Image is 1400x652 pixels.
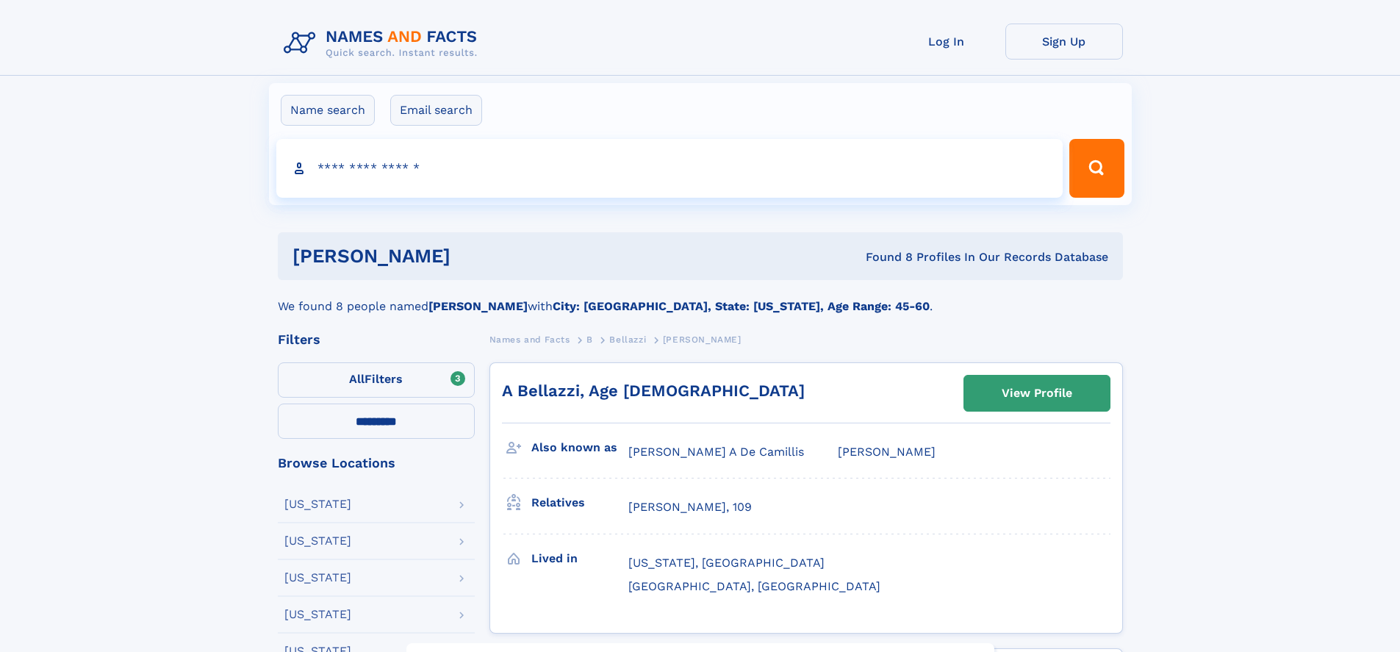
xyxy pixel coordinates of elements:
span: [PERSON_NAME] A De Camillis [628,445,804,459]
div: [US_STATE] [284,572,351,584]
span: [PERSON_NAME] [838,445,936,459]
h3: Relatives [531,490,628,515]
b: City: [GEOGRAPHIC_DATA], State: [US_STATE], Age Range: 45-60 [553,299,930,313]
h3: Also known as [531,435,628,460]
div: Filters [278,333,475,346]
div: Found 8 Profiles In Our Records Database [658,249,1108,265]
div: [US_STATE] [284,498,351,510]
button: Search Button [1069,139,1124,198]
div: View Profile [1002,376,1072,410]
a: B [586,330,593,348]
h3: Lived in [531,546,628,571]
h1: [PERSON_NAME] [292,247,658,265]
span: [GEOGRAPHIC_DATA], [GEOGRAPHIC_DATA] [628,579,880,593]
a: [PERSON_NAME], 109 [628,499,752,515]
span: [US_STATE], [GEOGRAPHIC_DATA] [628,556,825,570]
span: Bellazzi [609,334,646,345]
span: B [586,334,593,345]
img: Logo Names and Facts [278,24,489,63]
a: Log In [888,24,1005,60]
div: We found 8 people named with . [278,280,1123,315]
label: Name search [281,95,375,126]
a: Names and Facts [489,330,570,348]
b: [PERSON_NAME] [428,299,528,313]
span: All [349,372,365,386]
label: Filters [278,362,475,398]
a: Bellazzi [609,330,646,348]
span: [PERSON_NAME] [663,334,742,345]
a: View Profile [964,376,1110,411]
input: search input [276,139,1063,198]
div: [US_STATE] [284,609,351,620]
label: Email search [390,95,482,126]
a: Sign Up [1005,24,1123,60]
div: Browse Locations [278,456,475,470]
a: A Bellazzi, Age [DEMOGRAPHIC_DATA] [502,381,805,400]
div: [US_STATE] [284,535,351,547]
